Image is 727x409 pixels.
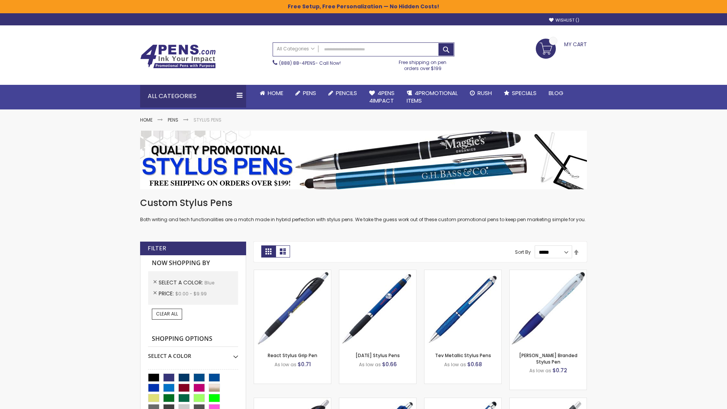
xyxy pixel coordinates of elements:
a: [DATE] Stylus Pens [356,352,400,359]
a: Pearl Element Stylus Pens-Blue [339,398,416,404]
img: Ion White Branded Stylus Pen-Blue [510,270,587,347]
span: As low as [275,361,296,368]
span: Select A Color [159,279,204,286]
a: Custom Stylus Grip Pens-Blue [424,398,501,404]
span: 4Pens 4impact [369,89,395,105]
div: Select A Color [148,347,238,360]
span: Pens [303,89,316,97]
span: As low as [529,367,551,374]
a: Souvenir® Anthem Stylus Pen-Blue [510,398,587,404]
a: All Categories [273,43,318,55]
a: Ion White Branded Stylus Pen-Blue [510,270,587,276]
label: Sort By [515,249,531,255]
img: Tev Metallic Stylus Pens-Blue [424,270,501,347]
a: Pencils [322,85,363,101]
span: $0.66 [382,361,397,368]
strong: Now Shopping by [148,255,238,271]
span: $0.00 - $9.99 [175,290,207,297]
span: Blue [204,279,214,286]
span: Price [159,290,175,297]
strong: Stylus Pens [193,117,222,123]
span: $0.72 [552,367,567,374]
span: Blog [549,89,563,97]
strong: Grid [261,245,276,258]
span: $0.68 [467,361,482,368]
a: Epiphany Stylus Pens-Blue [339,270,416,276]
a: Rush [464,85,498,101]
a: Home [140,117,153,123]
a: Specials [498,85,543,101]
span: Clear All [156,311,178,317]
div: All Categories [140,85,246,108]
a: Blog [543,85,569,101]
img: Epiphany Stylus Pens-Blue [339,270,416,347]
a: Pens [168,117,178,123]
span: $0.71 [298,361,311,368]
span: Rush [477,89,492,97]
span: 4PROMOTIONAL ITEMS [407,89,458,105]
div: Free shipping on pen orders over $199 [391,56,455,72]
a: Tev Metallic Stylus Pens-Blue [424,270,501,276]
a: Clear All [152,309,182,319]
a: Home [254,85,289,101]
span: All Categories [277,46,315,52]
a: 4PROMOTIONALITEMS [401,85,464,109]
a: [PERSON_NAME] Branded Stylus Pen [519,352,577,365]
h1: Custom Stylus Pens [140,197,587,209]
a: Wishlist [549,17,579,23]
span: - Call Now! [279,60,341,66]
img: 4Pens Custom Pens and Promotional Products [140,44,216,69]
a: React Stylus Grip Pen [268,352,317,359]
div: Both writing and tech functionalities are a match made in hybrid perfection with stylus pens. We ... [140,197,587,223]
span: Specials [512,89,537,97]
a: Story Stylus Custom Pen-Blue [254,398,331,404]
span: As low as [444,361,466,368]
span: Pencils [336,89,357,97]
a: Tev Metallic Stylus Pens [435,352,491,359]
a: Pens [289,85,322,101]
strong: Shopping Options [148,331,238,347]
a: 4Pens4impact [363,85,401,109]
a: (888) 88-4PENS [279,60,315,66]
img: Stylus Pens [140,131,587,189]
span: As low as [359,361,381,368]
a: React Stylus Grip Pen-Blue [254,270,331,276]
span: Home [268,89,283,97]
strong: Filter [148,244,166,253]
img: React Stylus Grip Pen-Blue [254,270,331,347]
